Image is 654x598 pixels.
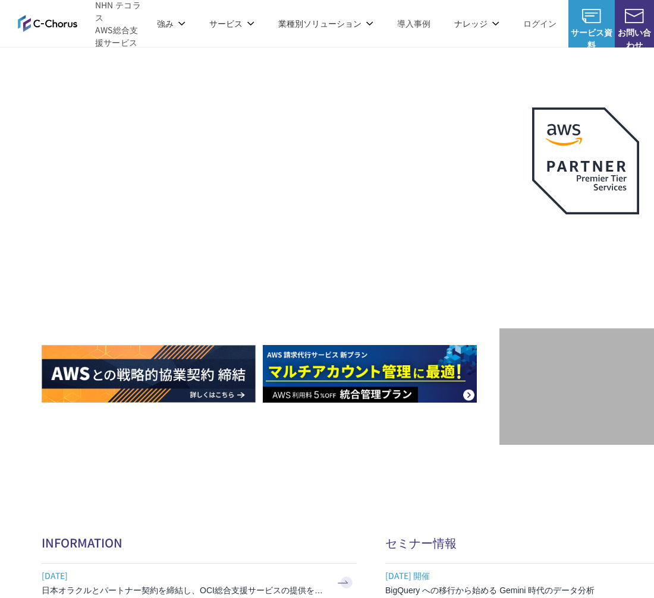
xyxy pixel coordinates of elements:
[157,17,185,30] p: 強み
[209,17,254,30] p: サービス
[42,584,327,596] h3: 日本オラクルとパートナー契約を締結し、OCI総合支援サービスの提供を開始
[42,195,499,309] h1: AWS ジャーニーの 成功を実現
[573,229,599,246] em: AWS
[568,26,614,51] span: サービス資料
[42,534,357,551] h2: INFORMATION
[523,17,556,30] a: ログイン
[454,17,499,30] p: ナレッジ
[42,131,499,183] p: AWSの導入からコスト削減、 構成・運用の最適化からデータ活用まで 規模や業種業態を問わない マネージドサービスで
[42,567,327,584] span: [DATE]
[18,15,77,31] img: AWS総合支援サービス C-Chorus
[615,26,654,51] span: お問い合わせ
[278,17,373,30] p: 業種別ソリューション
[625,9,644,23] img: お問い合わせ
[397,17,430,30] a: 導入事例
[532,107,639,214] img: AWSプレミアティアサービスパートナー
[263,345,477,403] img: AWS請求代行サービス 統合管理プラン
[518,229,653,274] p: 最上位プレミアティア サービスパートナー
[582,9,601,23] img: AWS総合支援サービス C-Chorus サービス資料
[42,345,256,403] img: AWSとの戦略的協業契約 締結
[523,346,648,433] img: 契約件数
